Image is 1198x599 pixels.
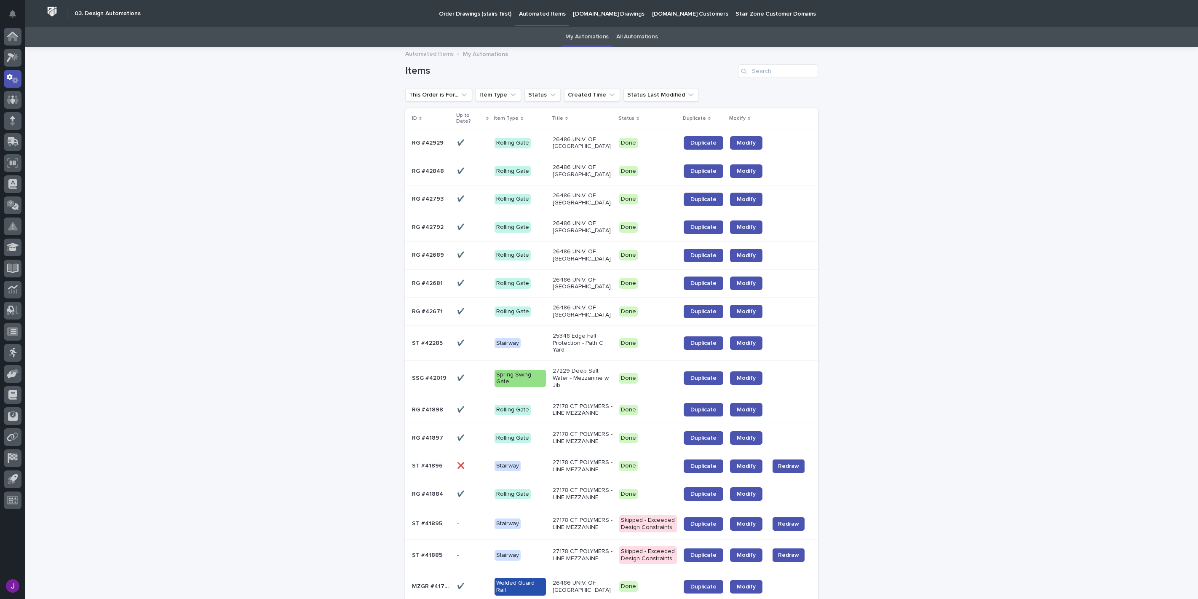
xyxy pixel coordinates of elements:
[690,584,717,590] span: Duplicate
[690,407,717,413] span: Duplicate
[405,88,472,102] button: This Order is For...
[495,166,531,177] div: Rolling Gate
[412,405,445,414] p: RG #41898
[690,280,717,286] span: Duplicate
[412,138,445,147] p: RG #42929
[457,222,466,231] p: ✔️
[737,224,756,230] span: Modify
[553,487,612,501] p: 27178 CT POLYMERS - LINE MEZZANINE
[553,431,612,445] p: 27178 CT POLYMERS - LINE MEZZANINE
[730,136,762,150] a: Modify
[495,370,546,387] div: Spring Swing Gate
[690,435,717,441] span: Duplicate
[457,518,460,527] p: -
[412,338,444,347] p: ST #42285
[778,462,799,470] span: Redraw
[684,371,723,385] a: Duplicate
[690,463,717,469] span: Duplicate
[457,306,466,315] p: ✔️
[773,517,805,531] button: Redraw
[4,5,21,23] button: Notifications
[412,433,445,442] p: RG #41897
[457,250,466,259] p: ✔️
[405,325,818,360] tr: ST #42285ST #42285 ✔️✔️ Stairway25348 Edge Fall Protection - Path C YardDoneDuplicateModify
[457,433,466,442] p: ✔️
[729,114,746,123] p: Modify
[405,452,818,480] tr: ST #41896ST #41896 ❌❌ Stairway27178 CT POLYMERS - LINE MEZZANINEDoneDuplicateModifyRedraw
[619,581,638,592] div: Done
[565,27,609,47] a: My Automations
[405,269,818,298] tr: RG #42681RG #42681 ✔️✔️ Rolling Gate26486 UNIV. OF [GEOGRAPHIC_DATA]DoneDuplicateModify
[619,222,638,233] div: Done
[619,138,638,148] div: Done
[778,520,799,528] span: Redraw
[623,88,699,102] button: Status Last Modified
[405,241,818,269] tr: RG #42689RG #42689 ✔️✔️ Rolling Gate26486 UNIV. OF [GEOGRAPHIC_DATA]DoneDuplicateModify
[495,278,531,289] div: Rolling Gate
[690,491,717,497] span: Duplicate
[730,548,762,562] a: Modify
[730,517,762,531] a: Modify
[495,550,521,561] div: Stairway
[737,280,756,286] span: Modify
[619,306,638,317] div: Done
[619,250,638,261] div: Done
[553,459,612,473] p: 27178 CT POLYMERS - LINE MEZZANINE
[737,407,756,413] span: Modify
[457,550,460,559] p: -
[495,578,546,596] div: Welded Guard Rail
[457,166,466,175] p: ✔️
[412,114,417,123] p: ID
[684,459,723,473] a: Duplicate
[619,461,638,471] div: Done
[11,10,21,24] div: Notifications
[619,515,677,533] div: Skipped - Exceeded Design Constraints
[495,222,531,233] div: Rolling Gate
[737,375,756,381] span: Modify
[553,580,612,594] p: 26486 UNIV. OF [GEOGRAPHIC_DATA]
[405,508,818,540] tr: ST #41895ST #41895 -- Stairway27178 CT POLYMERS - LINE MEZZANINESkipped - Exceeded Design Constra...
[730,277,762,290] a: Modify
[683,114,706,123] p: Duplicate
[412,461,444,470] p: ST #41896
[730,431,762,445] a: Modify
[684,487,723,501] a: Duplicate
[737,252,756,258] span: Modify
[495,194,531,204] div: Rolling Gate
[619,489,638,500] div: Done
[730,220,762,234] a: Modify
[690,224,717,230] span: Duplicate
[457,373,466,382] p: ✔️
[619,338,638,349] div: Done
[495,489,531,500] div: Rolling Gate
[737,309,756,314] span: Modify
[457,461,466,470] p: ❌
[618,114,634,123] p: Status
[737,196,756,202] span: Modify
[457,581,466,590] p: ✔️
[412,278,444,287] p: RG #42681
[690,168,717,174] span: Duplicate
[619,546,677,564] div: Skipped - Exceeded Design Constraints
[684,164,723,178] a: Duplicate
[737,463,756,469] span: Modify
[553,192,612,207] p: 26486 UNIV. OF [GEOGRAPHIC_DATA]
[619,433,638,443] div: Done
[412,373,448,382] p: SSG #42019
[44,4,60,19] img: Workspace Logo
[553,548,612,562] p: 27178 CT POLYMERS - LINE MEZZANINE
[684,431,723,445] a: Duplicate
[690,309,717,314] span: Duplicate
[553,368,612,389] p: 27229 Deep Salt Water - Mezzanine w_ Jib
[75,10,141,17] h2: 03. Design Automations
[619,166,638,177] div: Done
[495,461,521,471] div: Stairway
[405,396,818,424] tr: RG #41898RG #41898 ✔️✔️ Rolling Gate27178 CT POLYMERS - LINE MEZZANINEDoneDuplicateModify
[553,164,612,178] p: 26486 UNIV. OF [GEOGRAPHIC_DATA]
[730,459,762,473] a: Modify
[456,111,484,126] p: Up to Date?
[405,361,818,396] tr: SSG #42019SSG #42019 ✔️✔️ Spring Swing Gate27229 Deep Salt Water - Mezzanine w_ JibDoneDuplicateM...
[778,551,799,559] span: Redraw
[412,518,444,527] p: ST #41895
[684,336,723,350] a: Duplicate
